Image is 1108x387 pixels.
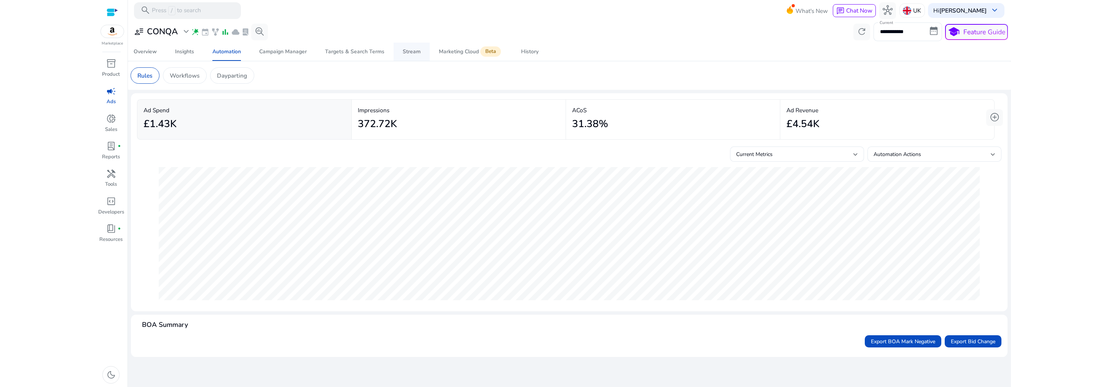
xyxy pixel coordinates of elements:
[106,224,116,234] span: book_4
[152,6,201,15] p: Press to search
[259,49,307,54] div: Campaign Manager
[883,5,893,15] span: hub
[945,24,1008,40] button: schoolFeature Guide
[134,27,144,37] span: user_attributes
[118,227,121,231] span: fiber_manual_record
[106,196,116,206] span: code_blocks
[134,49,157,54] div: Overview
[255,27,265,37] span: search_insights
[106,169,116,179] span: handyman
[143,106,345,115] p: Ad Spend
[175,49,194,54] div: Insights
[939,6,987,14] b: [PERSON_NAME]
[102,71,120,78] p: Product
[231,28,240,36] span: cloud
[99,236,123,244] p: Resources
[105,126,117,134] p: Sales
[212,49,241,54] div: Automation
[101,25,124,38] img: amazon.svg
[836,7,845,15] span: chat
[97,57,125,84] a: inventory_2Product
[786,118,819,130] h2: £4.54K
[948,26,960,38] span: school
[796,4,828,18] span: What's New
[118,145,121,148] span: fiber_manual_record
[97,84,125,112] a: campaignAds
[251,24,268,40] button: search_insights
[221,28,230,36] span: bar_chart
[97,195,125,222] a: code_blocksDevelopers
[106,141,116,151] span: lab_profile
[105,181,117,188] p: Tools
[98,209,124,216] p: Developers
[439,48,503,55] div: Marketing Cloud
[521,49,539,54] div: History
[945,335,1001,347] button: Export Bid Change
[853,24,870,40] button: refresh
[358,118,397,130] h2: 372.72K
[358,106,560,115] p: Impressions
[106,114,116,124] span: donut_small
[137,71,152,80] p: Rules
[241,28,250,36] span: lab_profile
[913,4,921,17] p: UK
[106,370,116,380] span: dark_mode
[951,338,995,346] span: Export Bid Change
[879,2,896,19] button: hub
[736,151,773,158] span: Current Metrics
[786,106,988,115] p: Ad Revenue
[217,71,247,80] p: Dayparting
[480,46,501,57] span: Beta
[871,338,935,346] span: Export BOA Mark Negative
[572,106,774,115] p: ACoS
[191,28,199,36] span: wand_stars
[140,5,150,15] span: search
[874,151,921,158] span: Automation Actions
[143,118,177,130] h2: £1.43K
[857,27,867,37] span: refresh
[572,118,608,130] h2: 31.38%
[168,6,175,15] span: /
[846,6,872,14] span: Chat Now
[97,140,125,167] a: lab_profilefiber_manual_recordReports
[107,98,116,106] p: Ads
[106,86,116,96] span: campaign
[147,27,178,37] h3: CONQA
[97,222,125,250] a: book_4fiber_manual_recordResources
[201,28,209,36] span: event
[102,41,123,46] p: Marketplace
[833,4,876,17] button: chatChat Now
[106,59,116,68] span: inventory_2
[990,112,1000,122] span: add_circle
[97,167,125,194] a: handymanTools
[963,27,1005,37] p: Feature Guide
[865,335,941,347] button: Export BOA Mark Negative
[142,321,188,329] h4: BOA Summary
[325,49,384,54] div: Targets & Search Terms
[181,27,191,37] span: expand_more
[403,49,421,54] div: Stream
[102,153,120,161] p: Reports
[97,112,125,140] a: donut_smallSales
[990,5,1000,15] span: keyboard_arrow_down
[170,71,199,80] p: Workflows
[211,28,220,36] span: family_history
[986,109,1003,126] button: add_circle
[933,8,987,13] p: Hi
[903,6,911,15] img: uk.svg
